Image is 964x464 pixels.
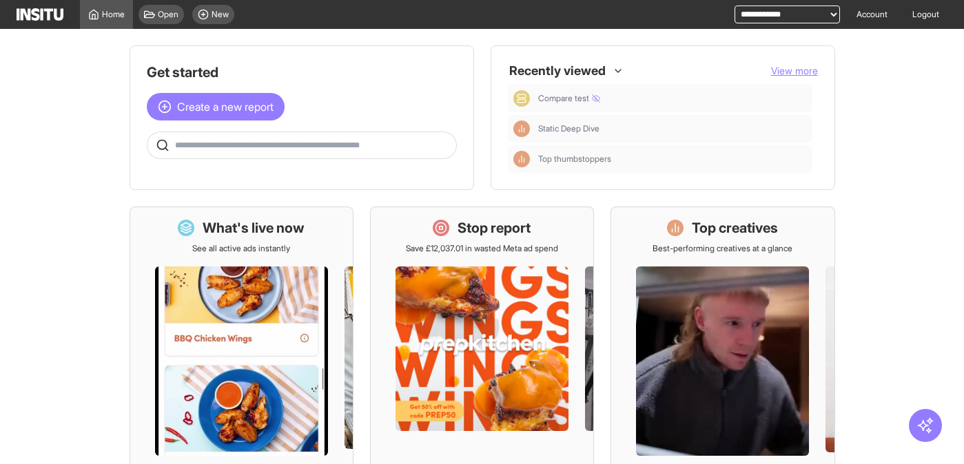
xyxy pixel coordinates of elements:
p: See all active ads instantly [192,243,290,254]
button: Create a new report [147,93,285,120]
span: Static Deep Dive [538,123,807,134]
div: Insights [513,120,530,137]
span: Home [102,9,125,20]
span: Compare test [538,93,807,104]
div: Comparison [513,90,530,107]
h1: Top creatives [692,218,778,238]
span: Compare test [538,93,600,104]
span: Create a new report [177,98,274,115]
span: View more [771,65,818,76]
h1: Get started [147,63,457,82]
button: View more [771,64,818,78]
p: Best-performing creatives at a glance [653,243,792,254]
h1: Stop report [458,218,531,238]
span: New [212,9,229,20]
h1: What's live now [203,218,305,238]
span: Open [158,9,178,20]
span: Top thumbstoppers [538,154,807,165]
span: Static Deep Dive [538,123,599,134]
span: Top thumbstoppers [538,154,611,165]
div: Insights [513,151,530,167]
img: Logo [17,8,63,21]
p: Save £12,037.01 in wasted Meta ad spend [406,243,558,254]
